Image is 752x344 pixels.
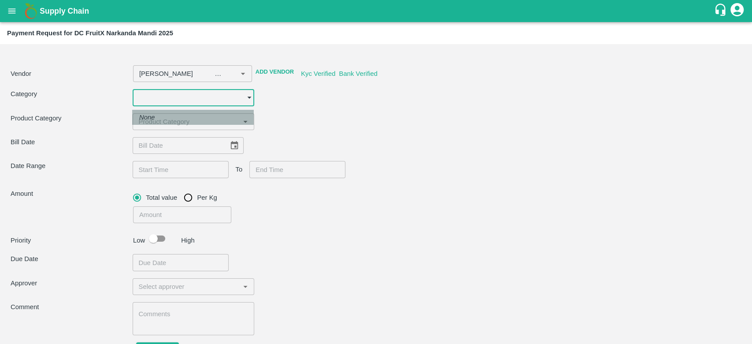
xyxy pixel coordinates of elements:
[11,278,133,288] p: Approver
[197,193,217,202] span: Per Kg
[11,254,133,264] p: Due Date
[133,137,222,154] input: Bill Date
[146,193,177,202] span: Total value
[11,189,130,198] p: Amount
[11,137,133,147] p: Bill Date
[11,161,133,171] p: Date Range
[240,281,251,292] button: Open
[301,70,335,77] span: Kyc Verified
[135,281,237,292] input: Select approver
[22,2,40,20] img: logo
[714,3,729,19] div: customer-support
[236,165,243,174] span: To
[11,69,130,79] p: Vendor
[2,1,22,21] button: open drawer
[133,236,145,245] p: Low
[40,7,89,15] b: Supply Chain
[339,70,377,77] span: Bank Verified
[11,236,130,245] p: Priority
[133,206,232,223] input: Amount
[237,68,248,79] button: Open
[7,30,173,37] b: Payment Request for DC FruitX Narkanda Mandi 2025
[133,161,222,178] input: Choose date
[181,236,195,245] p: High
[252,64,297,80] button: Add Vendor
[11,113,133,123] p: Product Category
[729,2,745,20] div: account of current user
[133,189,224,206] div: payment_amount_type
[136,68,223,79] input: Select Vendor
[249,161,339,178] input: Choose date
[133,254,222,271] input: Choose date
[139,112,155,122] em: None
[11,302,133,312] p: Comment
[11,89,133,99] p: Category
[226,137,243,154] button: Choose date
